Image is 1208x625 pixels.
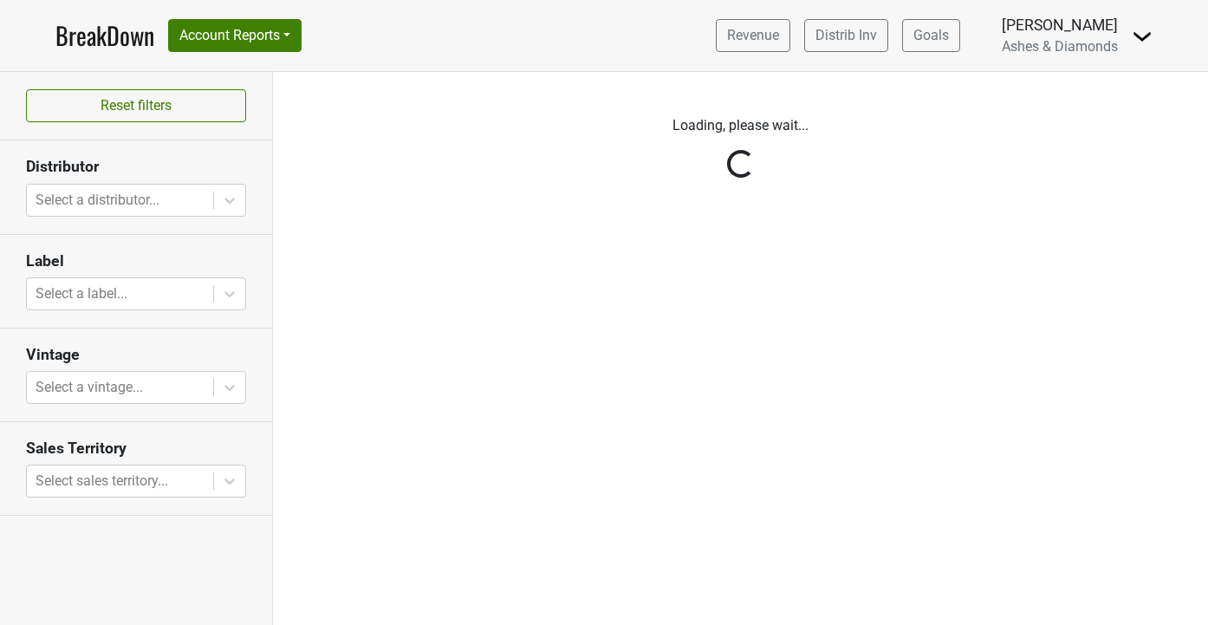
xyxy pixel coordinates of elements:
[168,19,302,52] button: Account Reports
[902,19,960,52] a: Goals
[1002,14,1118,36] div: [PERSON_NAME]
[804,19,888,52] a: Distrib Inv
[1132,26,1153,47] img: Dropdown Menu
[286,115,1195,136] p: Loading, please wait...
[1002,38,1118,55] span: Ashes & Diamonds
[716,19,790,52] a: Revenue
[55,17,154,54] a: BreakDown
